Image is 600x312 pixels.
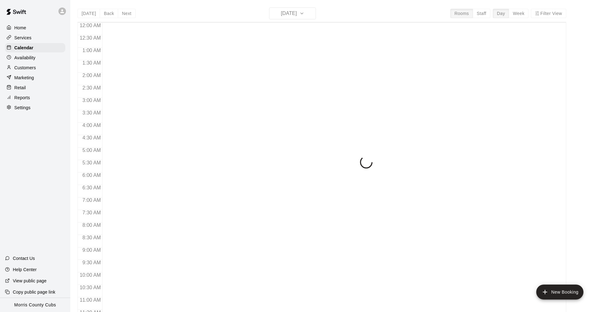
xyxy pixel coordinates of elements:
[81,98,102,103] span: 3:00 AM
[81,135,102,140] span: 4:30 AM
[13,266,37,273] p: Help Center
[536,285,583,300] button: add
[81,160,102,165] span: 5:30 AM
[14,75,34,81] p: Marketing
[81,197,102,203] span: 7:00 AM
[13,289,55,295] p: Copy public page link
[14,95,30,101] p: Reports
[78,35,102,41] span: 12:30 AM
[5,53,65,62] a: Availability
[81,260,102,265] span: 9:30 AM
[81,73,102,78] span: 2:00 AM
[78,285,102,290] span: 10:30 AM
[14,25,26,31] p: Home
[14,105,31,111] p: Settings
[81,247,102,253] span: 9:00 AM
[5,73,65,82] a: Marketing
[78,272,102,278] span: 10:00 AM
[5,93,65,102] a: Reports
[81,85,102,90] span: 2:30 AM
[13,278,47,284] p: View public page
[14,65,36,71] p: Customers
[78,23,102,28] span: 12:00 AM
[14,55,36,61] p: Availability
[5,83,65,92] a: Retail
[5,33,65,42] a: Services
[78,297,102,303] span: 11:00 AM
[5,103,65,112] a: Settings
[81,123,102,128] span: 4:00 AM
[81,173,102,178] span: 6:00 AM
[14,45,33,51] p: Calendar
[81,235,102,240] span: 8:30 AM
[81,60,102,66] span: 1:30 AM
[81,185,102,190] span: 6:30 AM
[81,148,102,153] span: 5:00 AM
[5,43,65,52] a: Calendar
[5,23,65,32] a: Home
[14,85,26,91] p: Retail
[13,255,35,261] p: Contact Us
[14,35,32,41] p: Services
[14,302,56,308] p: Morris County Cubs
[81,110,102,115] span: 3:30 AM
[5,63,65,72] a: Customers
[81,210,102,215] span: 7:30 AM
[81,48,102,53] span: 1:00 AM
[81,222,102,228] span: 8:00 AM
